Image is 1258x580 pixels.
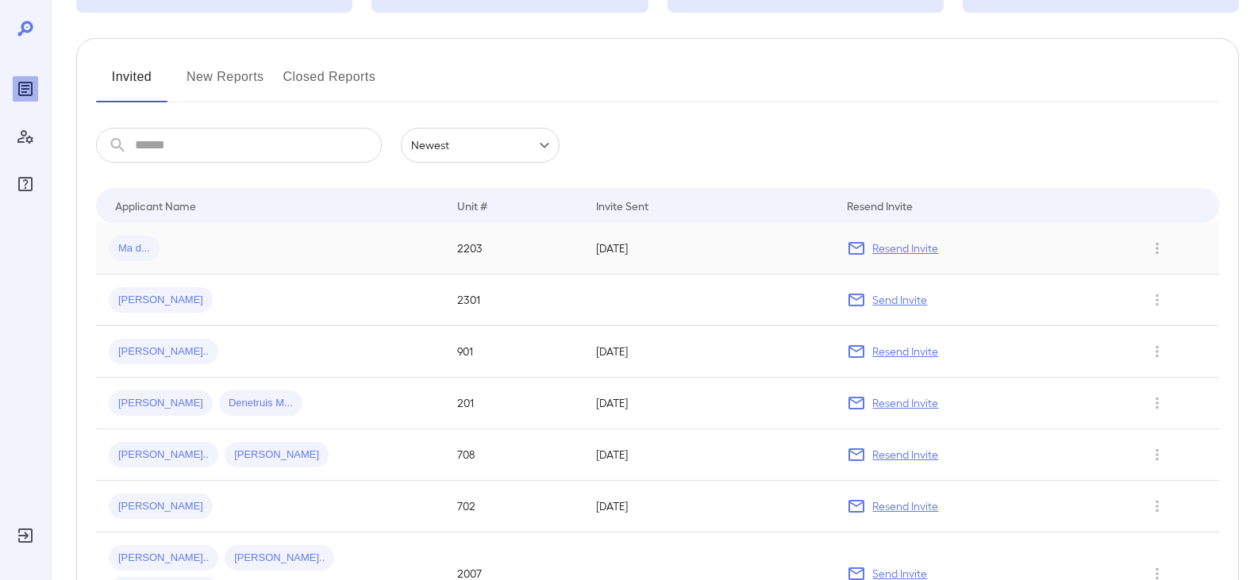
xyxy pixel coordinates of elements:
[583,429,834,481] td: [DATE]
[444,326,584,378] td: 901
[872,498,938,514] p: Resend Invite
[187,64,264,102] button: New Reports
[583,481,834,532] td: [DATE]
[847,196,913,215] div: Resend Invite
[109,396,213,411] span: [PERSON_NAME]
[444,275,584,326] td: 2301
[225,447,329,463] span: [PERSON_NAME]
[109,293,213,308] span: [PERSON_NAME]
[596,196,648,215] div: Invite Sent
[13,124,38,149] div: Manage Users
[583,223,834,275] td: [DATE]
[401,128,560,163] div: Newest
[1145,494,1170,519] button: Row Actions
[13,76,38,102] div: Reports
[583,378,834,429] td: [DATE]
[13,171,38,197] div: FAQ
[109,499,213,514] span: [PERSON_NAME]
[283,64,376,102] button: Closed Reports
[219,396,302,411] span: Denetruis M...
[109,447,218,463] span: [PERSON_NAME]..
[225,551,334,566] span: [PERSON_NAME]..
[872,240,938,256] p: Resend Invite
[872,344,938,359] p: Resend Invite
[13,523,38,548] div: Log Out
[444,429,584,481] td: 708
[1145,339,1170,364] button: Row Actions
[444,378,584,429] td: 201
[457,196,487,215] div: Unit #
[872,447,938,463] p: Resend Invite
[109,241,160,256] span: Ma d...
[115,196,196,215] div: Applicant Name
[583,326,834,378] td: [DATE]
[1145,390,1170,416] button: Row Actions
[444,481,584,532] td: 702
[1145,287,1170,313] button: Row Actions
[1145,236,1170,261] button: Row Actions
[96,64,167,102] button: Invited
[872,395,938,411] p: Resend Invite
[109,344,218,359] span: [PERSON_NAME]..
[1145,442,1170,467] button: Row Actions
[444,223,584,275] td: 2203
[109,551,218,566] span: [PERSON_NAME]..
[872,292,927,308] p: Send Invite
